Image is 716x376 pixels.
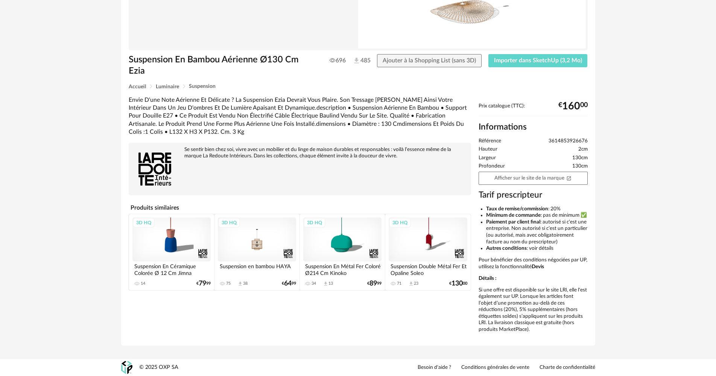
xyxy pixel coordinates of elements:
[451,281,463,286] span: 130
[479,122,588,133] h2: Informations
[243,281,248,286] div: 38
[578,146,588,153] span: 2cm
[479,257,588,270] p: Pour bénéficier des conditions négociées par UP, utilisez la fonctionnalité
[369,281,377,286] span: 89
[540,364,595,371] a: Charte de confidentialité
[323,281,328,287] span: Download icon
[414,281,418,286] div: 23
[132,146,178,192] img: brand logo
[328,281,333,286] div: 13
[389,261,467,276] div: Suspension Double Métal Fer Et Opaline Soleo
[353,57,360,65] img: Téléchargements
[486,212,588,219] li: : pas de minimum ✅
[479,287,588,333] p: Si une offre est disponible sur le site LRI, elle l'est également sur UP. Lorsque les articles fo...
[479,138,501,145] span: Référence
[486,246,527,251] b: Autres conditions
[479,155,496,162] span: Largeur
[486,213,541,218] b: Minimum de commande
[397,281,401,286] div: 71
[218,218,240,228] div: 3D HQ
[479,190,588,201] h3: Tarif prescripteur
[479,146,497,153] span: Hauteur
[132,146,467,159] div: Se sentir bien chez soi, vivre avec un mobilier et du linge de maison durables et responsables : ...
[449,281,467,286] div: € 00
[494,57,582,63] span: Importer dans SketchUp (3,2 Mo)
[367,281,382,286] div: € 99
[129,214,214,290] a: 3D HQ Suspension En Céramique Colorée Ø 12 Cm Jimna 14 €7999
[486,206,548,211] b: Taux de remise/commission
[284,281,292,286] span: 64
[479,103,588,117] div: Prix catalogue (TTC):
[189,84,216,89] span: Suspension
[129,54,316,77] h1: Suspension En Bambou Aérienne Ø130 Cm Ezia
[218,261,296,276] div: Suspension en bambou HAYA
[353,57,363,65] span: 485
[304,218,325,228] div: 3D HQ
[479,163,505,170] span: Profondeur
[156,84,179,89] span: Luminaire
[282,281,296,286] div: € 99
[562,103,580,109] span: 160
[486,219,540,225] b: Paiement par client final
[389,218,411,228] div: 3D HQ
[133,218,155,228] div: 3D HQ
[226,281,231,286] div: 75
[572,163,588,170] span: 130cm
[486,245,588,252] li: : voir détails
[408,281,414,287] span: Download icon
[532,264,544,269] b: Devis
[486,219,588,245] li: : autorisé si c’est une entreprise. Non autorisé si c’est un particulier (ou autorisé, mais avec ...
[383,57,476,63] span: Ajouter à la Shopping List (sans 3D)
[572,155,588,162] span: 130cm
[132,261,211,276] div: Suspension En Céramique Colorée Ø 12 Cm Jimna
[479,276,496,281] b: Détails :
[139,364,178,371] div: © 2025 OXP SA
[566,175,572,180] span: Open In New icon
[312,281,316,286] div: 34
[129,96,471,136] div: Envie D'une Note Aérienne Et Délicate ? La Suspension Ezia Devrait Vous Plaire. Son Tressage [PER...
[300,214,385,290] a: 3D HQ Suspension En Métal Fer Coloré Ø214 Cm Kinoko 34 Download icon 13 €8999
[486,206,588,213] li: : 20%
[129,202,471,213] h4: Produits similaires
[303,261,382,276] div: Suspension En Métal Fer Coloré Ø214 Cm Kinoko
[418,364,451,371] a: Besoin d'aide ?
[488,54,588,68] button: Importer dans SketchUp (3,2 Mo)
[121,361,132,374] img: OXP
[558,103,588,109] div: € 00
[214,214,299,290] a: 3D HQ Suspension en bambou HAYA 75 Download icon 38 €6499
[385,214,470,290] a: 3D HQ Suspension Double Métal Fer Et Opaline Soleo 71 Download icon 23 €13000
[129,84,588,89] div: Breadcrumb
[549,138,588,145] span: 3614853926676
[129,84,146,89] span: Accueil
[479,172,588,185] a: Afficher sur le site de la marqueOpen In New icon
[237,281,243,287] span: Download icon
[377,54,482,68] button: Ajouter à la Shopping List (sans 3D)
[330,57,346,64] span: 696
[461,364,529,371] a: Conditions générales de vente
[141,281,145,286] div: 14
[196,281,211,286] div: € 99
[199,281,206,286] span: 79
